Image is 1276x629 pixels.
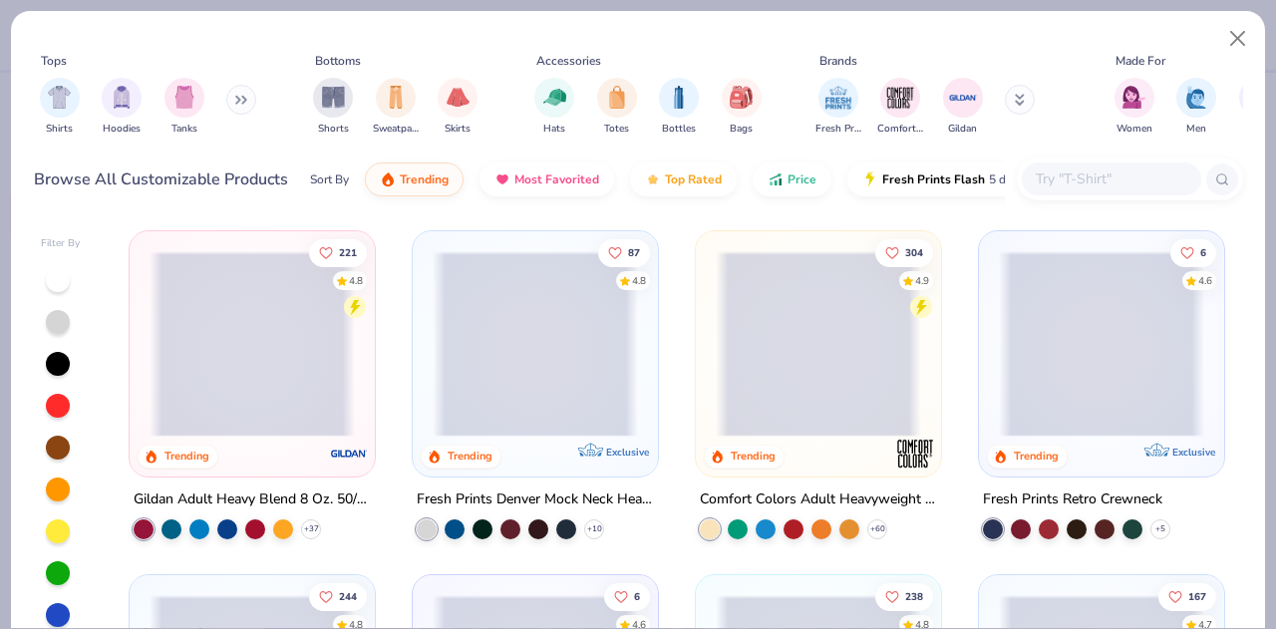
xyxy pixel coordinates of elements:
[862,171,878,187] img: flash.gif
[730,86,752,109] img: Bags Image
[875,582,933,610] button: Like
[788,171,816,187] span: Price
[634,591,640,601] span: 6
[1219,20,1257,58] button: Close
[373,78,419,137] button: filter button
[445,122,471,137] span: Skirts
[40,78,80,137] div: filter for Shirts
[48,86,71,109] img: Shirts Image
[103,122,141,137] span: Hoodies
[895,434,935,473] img: Comfort Colors logo
[171,122,197,137] span: Tanks
[885,83,915,113] img: Comfort Colors Image
[905,247,923,257] span: 304
[543,86,566,109] img: Hats Image
[632,273,646,288] div: 4.8
[1116,52,1165,70] div: Made For
[102,78,142,137] button: filter button
[304,523,319,535] span: + 37
[815,78,861,137] button: filter button
[417,487,654,512] div: Fresh Prints Denver Mock Neck Heavyweight Sweatshirt
[134,487,371,512] div: Gildan Adult Heavy Blend 8 Oz. 50/50 Hooded Sweatshirt
[815,122,861,137] span: Fresh Prints
[479,162,614,196] button: Most Favorited
[1188,591,1206,601] span: 167
[385,86,407,109] img: Sweatpants Image
[41,236,81,251] div: Filter By
[700,487,937,512] div: Comfort Colors Adult Heavyweight T-Shirt
[1155,523,1165,535] span: + 5
[1115,78,1154,137] div: filter for Women
[662,122,696,137] span: Bottles
[1198,273,1212,288] div: 4.6
[597,78,637,137] button: filter button
[915,273,929,288] div: 4.9
[1171,446,1214,459] span: Exclusive
[310,170,349,188] div: Sort By
[340,591,358,601] span: 244
[400,171,449,187] span: Trending
[447,86,470,109] img: Skirts Image
[753,162,831,196] button: Price
[102,78,142,137] div: filter for Hoodies
[1176,78,1216,137] button: filter button
[948,83,978,113] img: Gildan Image
[34,167,288,191] div: Browse All Customizable Products
[606,446,649,459] span: Exclusive
[905,591,923,601] span: 238
[310,238,368,266] button: Like
[1158,582,1216,610] button: Like
[438,78,478,137] div: filter for Skirts
[1170,238,1216,266] button: Like
[869,523,884,535] span: + 60
[111,86,133,109] img: Hoodies Image
[329,434,369,473] img: Gildan logo
[604,122,629,137] span: Totes
[514,171,599,187] span: Most Favorited
[1122,86,1145,109] img: Women Image
[315,52,361,70] div: Bottoms
[722,78,762,137] button: filter button
[604,582,650,610] button: Like
[645,171,661,187] img: TopRated.gif
[943,78,983,137] button: filter button
[494,171,510,187] img: most_fav.gif
[659,78,699,137] button: filter button
[350,273,364,288] div: 4.8
[313,78,353,137] button: filter button
[164,78,204,137] div: filter for Tanks
[318,122,349,137] span: Shorts
[373,122,419,137] span: Sweatpants
[1034,167,1187,190] input: Try "T-Shirt"
[1186,122,1206,137] span: Men
[877,78,923,137] div: filter for Comfort Colors
[730,122,753,137] span: Bags
[365,162,464,196] button: Trending
[373,78,419,137] div: filter for Sweatpants
[1200,247,1206,257] span: 6
[989,168,1063,191] span: 5 day delivery
[41,52,67,70] div: Tops
[587,523,602,535] span: + 10
[46,122,73,137] span: Shirts
[534,78,574,137] button: filter button
[543,122,565,137] span: Hats
[164,78,204,137] button: filter button
[606,86,628,109] img: Totes Image
[598,238,650,266] button: Like
[536,52,601,70] div: Accessories
[722,78,762,137] div: filter for Bags
[983,487,1162,512] div: Fresh Prints Retro Crewneck
[943,78,983,137] div: filter for Gildan
[882,171,985,187] span: Fresh Prints Flash
[313,78,353,137] div: filter for Shorts
[877,78,923,137] button: filter button
[875,238,933,266] button: Like
[438,78,478,137] button: filter button
[340,247,358,257] span: 221
[823,83,853,113] img: Fresh Prints Image
[1176,78,1216,137] div: filter for Men
[322,86,345,109] img: Shorts Image
[948,122,977,137] span: Gildan
[534,78,574,137] div: filter for Hats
